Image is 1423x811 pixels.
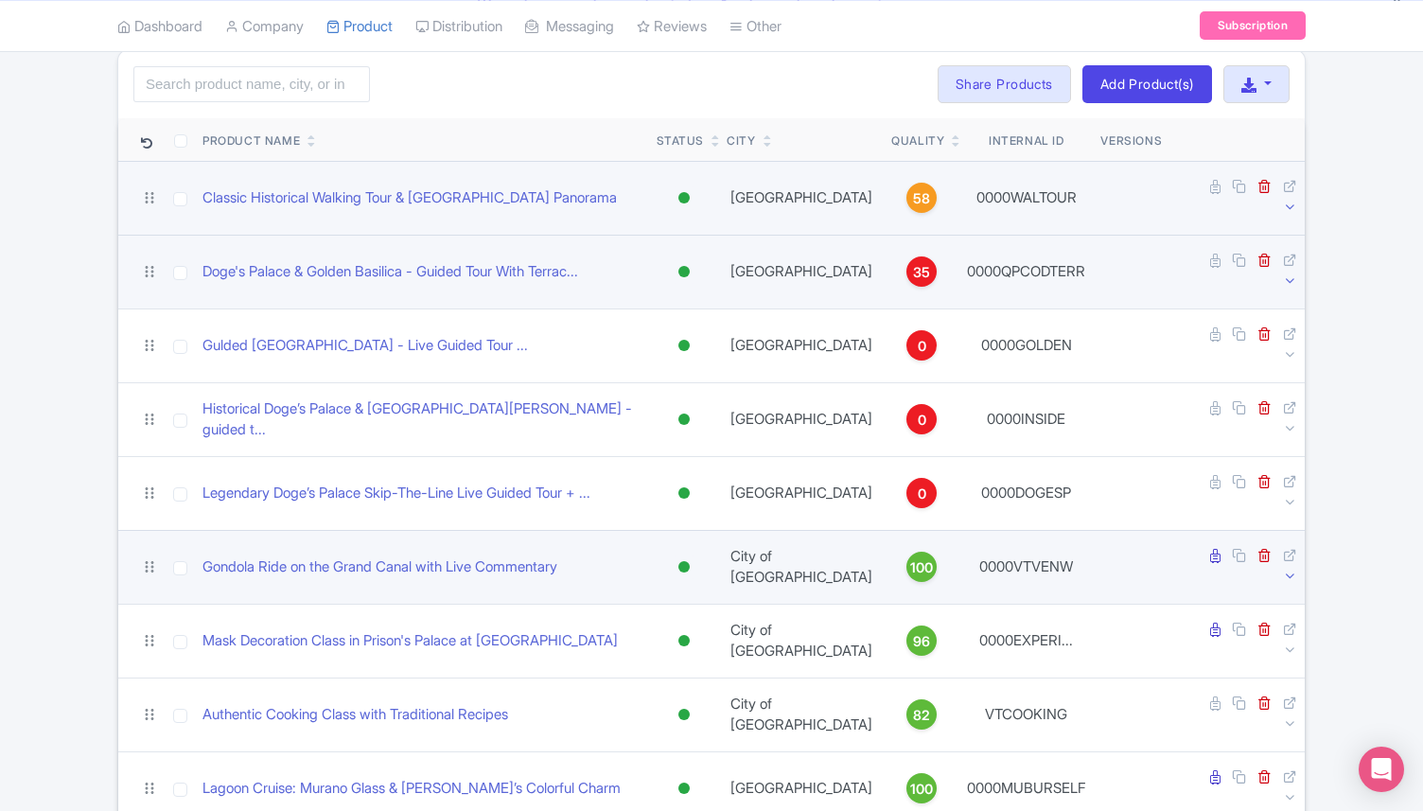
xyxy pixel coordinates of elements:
[959,678,1093,751] td: VTCOOKING
[891,699,952,730] a: 82
[719,161,884,235] td: [GEOGRAPHIC_DATA]
[1359,747,1404,792] div: Open Intercom Messenger
[202,778,621,800] a: Lagoon Cruise: Murano Glass & [PERSON_NAME]’s Colorful Charm
[675,406,694,433] div: Active
[675,775,694,802] div: Active
[675,480,694,507] div: Active
[719,678,884,751] td: City of [GEOGRAPHIC_DATA]
[719,382,884,456] td: [GEOGRAPHIC_DATA]
[133,66,370,102] input: Search product name, city, or interal id
[959,456,1093,530] td: 0000DOGESP
[913,705,930,726] span: 82
[959,235,1093,309] td: 0000QPCODTERR
[913,188,930,209] span: 58
[675,701,694,729] div: Active
[719,235,884,309] td: [GEOGRAPHIC_DATA]
[719,456,884,530] td: [GEOGRAPHIC_DATA]
[891,256,952,287] a: 35
[719,530,884,604] td: City of [GEOGRAPHIC_DATA]
[1082,65,1212,103] a: Add Product(s)
[918,410,926,431] span: 0
[891,132,944,150] div: Quality
[913,262,930,283] span: 35
[959,161,1093,235] td: 0000WALTOUR
[202,261,578,283] a: Doge's Palace & Golden Basilica - Guided Tour With Terrac...
[719,309,884,382] td: [GEOGRAPHIC_DATA]
[959,530,1093,604] td: 0000VTVENW
[891,552,952,582] a: 100
[202,483,590,504] a: Legendary Doge’s Palace Skip-The-Line Live Guided Tour + ...
[675,332,694,360] div: Active
[202,398,641,441] a: Historical Doge’s Palace & [GEOGRAPHIC_DATA][PERSON_NAME] - guided t...
[675,627,694,655] div: Active
[202,704,508,726] a: Authentic Cooking Class with Traditional Recipes
[891,626,952,656] a: 96
[910,557,933,578] span: 100
[202,335,528,357] a: Gulded [GEOGRAPHIC_DATA] - Live Guided Tour ...
[891,183,952,213] a: 58
[202,630,618,652] a: Mask Decoration Class in Prison's Palace at [GEOGRAPHIC_DATA]
[675,258,694,286] div: Active
[891,478,952,508] a: 0
[202,132,300,150] div: Product Name
[918,484,926,504] span: 0
[918,336,926,357] span: 0
[891,404,952,434] a: 0
[910,779,933,800] span: 100
[719,604,884,678] td: City of [GEOGRAPHIC_DATA]
[959,118,1093,162] th: Internal ID
[675,554,694,581] div: Active
[959,382,1093,456] td: 0000INSIDE
[938,65,1071,103] a: Share Products
[727,132,755,150] div: City
[657,132,705,150] div: Status
[202,556,557,578] a: Gondola Ride on the Grand Canal with Live Commentary
[891,773,952,803] a: 100
[1200,11,1306,40] a: Subscription
[913,631,930,652] span: 96
[959,604,1093,678] td: 0000EXPERI...
[202,187,617,209] a: Classic Historical Walking Tour & [GEOGRAPHIC_DATA] Panorama
[675,185,694,212] div: Active
[1093,118,1169,162] th: Versions
[891,330,952,361] a: 0
[959,309,1093,382] td: 0000GOLDEN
